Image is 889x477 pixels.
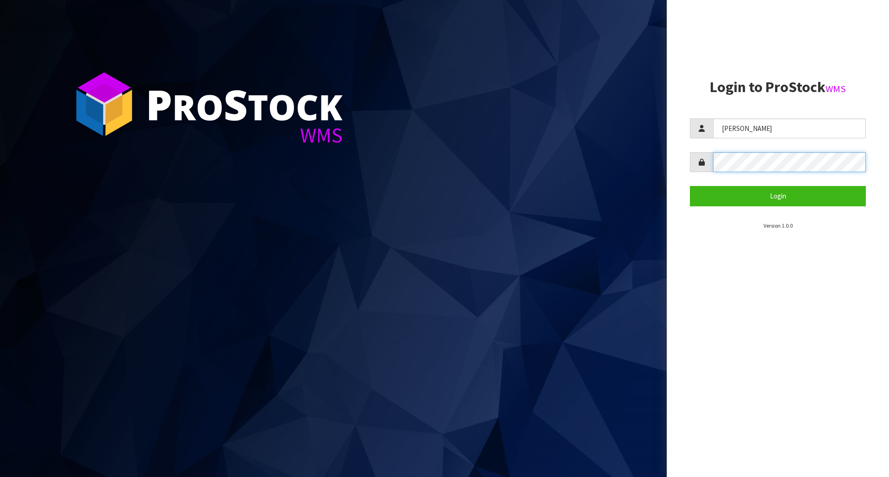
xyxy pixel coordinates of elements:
[146,83,343,125] div: ro tock
[690,79,866,95] h2: Login to ProStock
[826,83,846,95] small: WMS
[690,186,866,206] button: Login
[146,125,343,146] div: WMS
[69,69,139,139] img: ProStock Cube
[224,76,248,132] span: S
[764,222,793,229] small: Version 1.0.0
[146,76,172,132] span: P
[713,118,866,138] input: Username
